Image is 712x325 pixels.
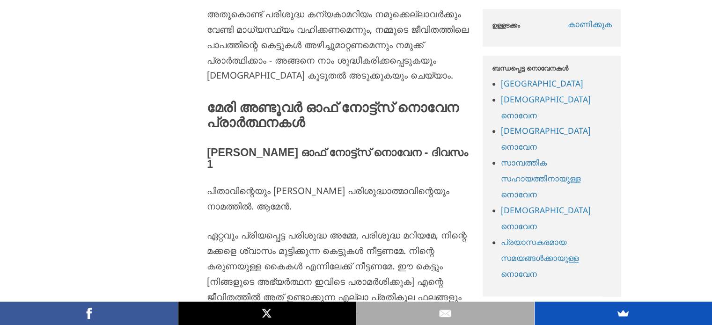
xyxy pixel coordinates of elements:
[501,127,591,153] a: [DEMOGRAPHIC_DATA] നൊവേന
[568,21,612,31] font: കാണിക്കുക
[178,302,356,325] a: എക്സ്
[501,159,580,201] a: സാമ്പത്തിക സഹായത്തിനായുള്ള നൊവേന
[492,65,568,72] font: ബന്ധപ്പെട്ട നൊവേനകൾ
[501,207,591,233] a: [DEMOGRAPHIC_DATA] നൊവേന
[501,238,579,281] a: പ്രയാസകരമായ സമയങ്ങൾക്കായുള്ള നൊവേന
[82,306,96,320] img: ഫേസ്ബുക്ക്
[492,22,520,29] font: ഉള്ളടക്കം
[207,9,469,82] font: അതുകൊണ്ട് പരിശുദ്ധ കന്യകാമറിയം നമുക്കെല്ലാവർക്കും വേണ്ടി മാധ്യസ്ഥ്യം വഹിക്കണമെന്നും, നമ്മുടെ ജീവി...
[207,100,459,130] font: മേരി അണ്ടൂവർ ഓഫ് നോട്ട്സ് നൊവേന പ്രാർത്ഥനകൾ
[207,146,468,171] font: [PERSON_NAME] ഓഫ് നോട്ട്സ് നൊവേന - ദിവസം 1
[438,306,452,320] img: ഇമെയിൽ
[501,79,583,90] a: [GEOGRAPHIC_DATA]
[207,231,467,319] font: ഏറ്റവും പ്രിയപ്പെട്ട പരിശുദ്ധ അമ്മേ, പരിശുദ്ധ മറിയമേ, നിന്റെ മക്കളെ ശ്വാസം മുട്ടിക്കുന്ന കെട്ടുകൾ...
[260,306,274,320] img: എക്സ്
[501,95,591,122] a: [DEMOGRAPHIC_DATA] നൊവേന
[616,306,630,320] img: സുമോമി
[356,302,534,325] a: ഇമെയിൽ
[207,186,449,213] font: പിതാവിന്റെയും [PERSON_NAME] പരിശുദ്ധാത്മാവിന്റെയും നാമത്തിൽ. ആമേൻ.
